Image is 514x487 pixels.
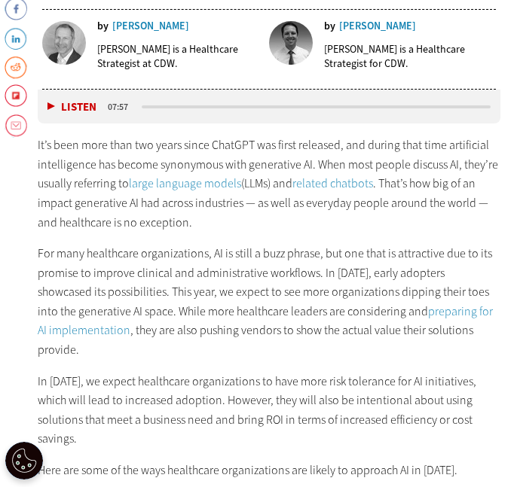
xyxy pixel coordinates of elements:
[112,21,189,32] a: [PERSON_NAME]
[97,42,260,71] p: [PERSON_NAME] is a Healthcare Strategist at CDW.
[38,303,493,339] a: preparing for AI implementation
[47,102,96,113] button: Listen
[106,100,139,114] div: duration
[38,461,500,480] p: Here are some of the ways healthcare organizations are likely to approach AI in [DATE].
[38,135,500,232] p: It’s been more than two years since ChatGPT was first released, and during that time artificial i...
[269,21,313,65] img: Lee Pierce
[5,442,43,479] button: Open Preferences
[324,42,496,71] p: [PERSON_NAME] is a Healthcare Strategist for CDW.
[38,372,500,449] p: In [DATE], we expect healthcare organizations to have more risk tolerance for AI initiatives, whi...
[38,244,500,360] p: For many healthcare organizations, AI is still a buzz phrase, but one that is attractive due to i...
[292,175,373,191] a: related chatbots
[5,442,43,479] div: Cookie Settings
[38,90,500,123] div: media player
[339,21,416,32] a: [PERSON_NAME]
[129,175,241,191] a: large language models
[97,21,109,32] span: by
[324,21,335,32] span: by
[42,21,86,65] img: Benjamin Sokolow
